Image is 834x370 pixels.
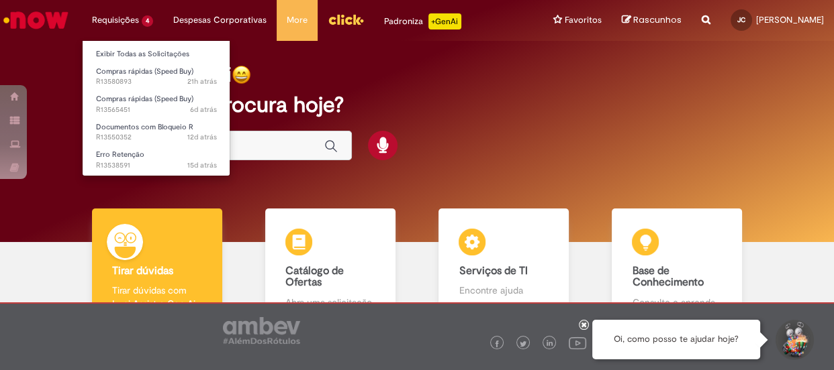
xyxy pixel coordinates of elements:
span: R13538591 [96,160,217,171]
p: +GenAi [428,13,461,29]
img: logo_footer_facebook.png [494,341,500,347]
span: Favoritos [565,13,602,27]
b: Catálogo de Ofertas [285,264,344,290]
span: Compras rápidas (Speed Buy) [96,94,193,104]
p: Encontre ajuda [459,284,548,297]
img: happy-face.png [232,65,251,84]
b: Serviços de TI [459,264,527,277]
span: Rascunhos [633,13,682,26]
div: Padroniza [384,13,461,29]
a: Base de Conhecimento Consulte e aprenda [590,208,763,324]
p: Abra uma solicitação [285,296,375,309]
span: 12d atrás [187,132,217,142]
a: Aberto R13538591 : Erro Retenção [83,147,230,172]
a: Catálogo de Ofertas Abra uma solicitação [244,208,417,324]
b: Base de Conhecimento [632,264,703,290]
a: Aberto R13565451 : Compras rápidas (Speed Buy) [83,92,230,117]
time: 25/09/2025 09:38:04 [190,105,217,115]
time: 30/09/2025 11:28:50 [187,76,217,86]
span: [PERSON_NAME] [756,14,824,25]
img: click_logo_yellow_360x200.png [328,9,364,29]
a: Aberto R13580893 : Compras rápidas (Speed Buy) [83,64,230,89]
p: Tirar dúvidas com Lupi Assist e Gen Ai [112,284,201,310]
a: Serviços de TI Encontre ajuda [417,208,590,324]
button: Iniciar Conversa de Suporte [774,320,814,360]
span: 15d atrás [187,160,217,170]
a: Exibir Todas as Solicitações [83,47,230,62]
span: JC [737,15,745,24]
a: Tirar dúvidas Tirar dúvidas com Lupi Assist e Gen Ai [71,208,244,324]
span: R13550352 [96,132,217,143]
img: logo_footer_twitter.png [520,341,526,347]
a: Rascunhos [622,14,682,27]
img: logo_footer_ambev_rotulo_gray.png [223,317,300,344]
span: 21h atrás [187,76,217,86]
span: 6d atrás [190,105,217,115]
span: Erro Retenção [96,149,144,160]
time: 19/09/2025 11:59:02 [187,132,217,142]
p: Consulte e aprenda [632,296,721,309]
ul: Requisições [82,40,230,176]
span: Documentos com Bloqueio R [96,122,193,132]
span: 4 [142,15,153,27]
b: Tirar dúvidas [112,264,173,277]
span: R13580893 [96,76,217,87]
a: Aberto R13550352 : Documentos com Bloqueio R [83,120,230,145]
span: More [287,13,308,27]
time: 16/09/2025 10:11:53 [187,160,217,170]
img: ServiceNow [1,7,71,34]
img: logo_footer_youtube.png [569,334,586,351]
span: Compras rápidas (Speed Buy) [96,66,193,76]
h2: O que você procura hoje? [91,93,743,117]
span: Requisições [92,13,139,27]
span: R13565451 [96,105,217,115]
img: logo_footer_linkedin.png [547,340,553,348]
div: Oi, como posso te ajudar hoje? [592,320,760,359]
span: Despesas Corporativas [173,13,267,27]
